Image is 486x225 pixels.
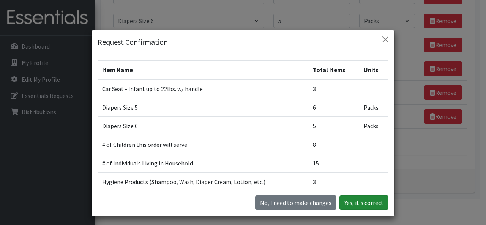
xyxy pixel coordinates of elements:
td: Packs [359,116,388,135]
button: No I need to make changes [255,195,336,210]
td: 6 [308,98,359,116]
td: Packs [359,98,388,116]
th: Total Items [308,60,359,79]
td: 8 [308,135,359,154]
td: Diapers Size 5 [98,98,308,116]
td: Diapers Size 6 [98,116,308,135]
td: Car Seat - Infant up to 22lbs. w/ handle [98,79,308,98]
td: 3 [308,172,359,191]
h5: Request Confirmation [98,36,168,48]
td: 3 [308,79,359,98]
td: 15 [308,154,359,172]
th: Units [359,60,388,79]
button: Yes, it's correct [339,195,388,210]
td: 5 [308,116,359,135]
td: Hygiene Products (Shampoo, Wash, Diaper Cream, Lotion, etc.) [98,172,308,191]
button: Close [379,33,391,46]
th: Item Name [98,60,308,79]
td: # of Children this order will serve [98,135,308,154]
td: # of Individuals Living in Household [98,154,308,172]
